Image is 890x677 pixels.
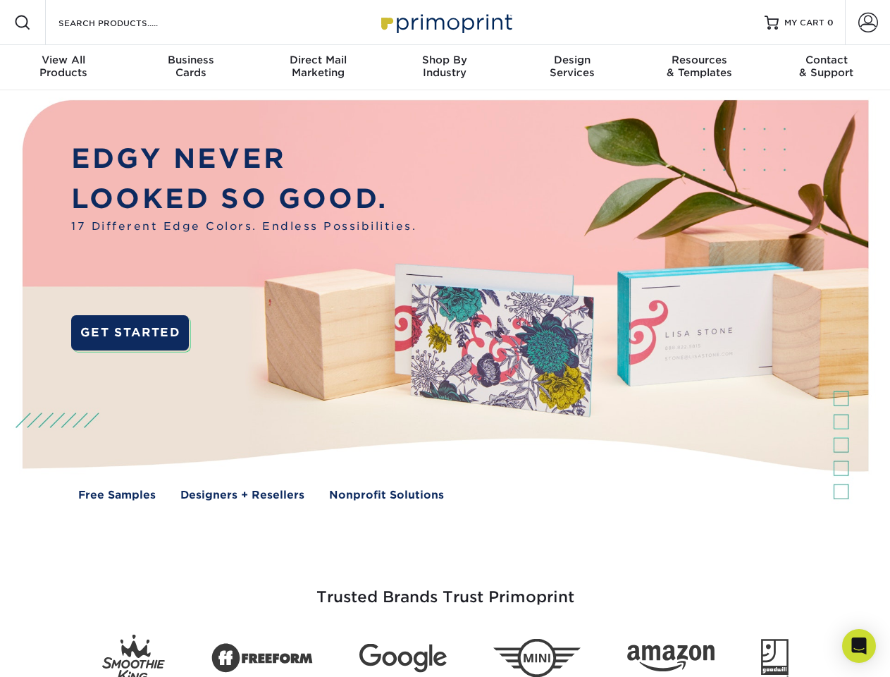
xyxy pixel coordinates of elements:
span: Design [509,54,636,66]
img: Amazon [627,645,715,672]
span: Shop By [381,54,508,66]
h3: Trusted Brands Trust Primoprint [33,554,858,623]
div: Open Intercom Messenger [842,629,876,663]
span: Contact [763,54,890,66]
div: Services [509,54,636,79]
a: BusinessCards [127,45,254,90]
div: & Templates [636,54,762,79]
img: Google [359,644,447,673]
span: 0 [827,18,834,28]
img: Primoprint [375,7,516,37]
a: GET STARTED [71,315,189,350]
img: Goodwill [761,639,789,677]
a: Free Samples [78,487,156,504]
span: 17 Different Edge Colors. Endless Possibilities. [71,219,416,235]
span: Direct Mail [254,54,381,66]
span: Resources [636,54,762,66]
span: MY CART [784,17,824,29]
span: Business [127,54,254,66]
div: & Support [763,54,890,79]
a: Designers + Resellers [180,487,304,504]
div: Industry [381,54,508,79]
a: Contact& Support [763,45,890,90]
a: DesignServices [509,45,636,90]
p: LOOKED SO GOOD. [71,179,416,219]
div: Cards [127,54,254,79]
a: Resources& Templates [636,45,762,90]
p: EDGY NEVER [71,139,416,179]
input: SEARCH PRODUCTS..... [57,14,194,31]
a: Nonprofit Solutions [329,487,444,504]
a: Direct MailMarketing [254,45,381,90]
div: Marketing [254,54,381,79]
a: Shop ByIndustry [381,45,508,90]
